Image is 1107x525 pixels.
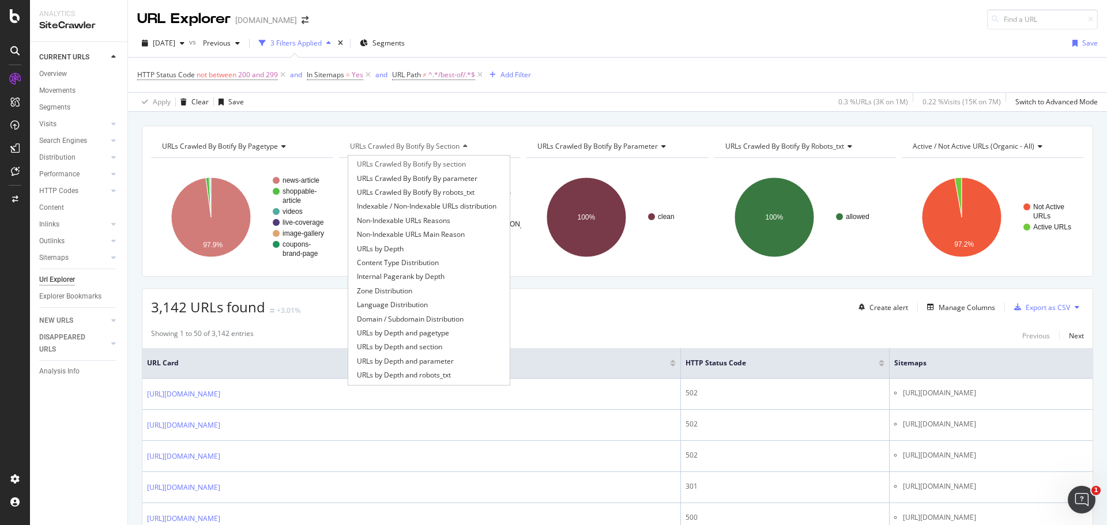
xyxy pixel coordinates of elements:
text: live-coverage [283,218,324,226]
text: news-article [283,176,319,184]
div: Switch to Advanced Mode [1015,97,1098,107]
li: [URL][DOMAIN_NAME] [903,481,1088,492]
div: [DOMAIN_NAME] [235,14,297,26]
text: coupons- [283,240,311,248]
div: HTTP Codes [39,185,78,197]
div: Apply [153,97,171,107]
img: Equal [270,309,274,312]
text: brand-page [283,250,318,258]
li: [URL][DOMAIN_NAME] [903,419,1088,429]
span: Language Distribution [357,299,428,311]
span: Segments [372,38,405,48]
button: Segments [355,34,409,52]
span: URLs by Depth [357,243,404,255]
text: shoppable- [283,187,317,195]
svg: A chart. [902,167,1084,267]
div: NEW URLS [39,315,73,327]
span: ≠ [423,70,427,80]
text: 97.2% [955,240,974,248]
svg: A chart. [714,167,897,267]
span: URLs Crawled By Botify By robots_txt [357,187,475,198]
span: HTTP Status Code [686,358,861,368]
a: Visits [39,118,108,130]
li: [URL][DOMAIN_NAME] [903,450,1088,460]
div: Outlinks [39,235,65,247]
a: CURRENT URLS [39,51,108,63]
div: A chart. [339,167,521,267]
div: Add Filter [500,70,531,80]
span: URLs Crawled By Botify By robots_txt [725,141,844,151]
span: Non-Indexable URLs Reasons [357,215,450,226]
a: [URL][DOMAIN_NAME] [147,482,220,493]
a: [URL][DOMAIN_NAME] [147,420,220,431]
button: Add Filter [485,68,531,82]
button: Previous [198,34,244,52]
a: NEW URLS [39,315,108,327]
a: [URL][DOMAIN_NAME] [147,513,220,524]
button: Previous [1022,328,1050,342]
span: URLs Crawled By Botify By pagetype [162,141,278,151]
button: and [290,69,302,80]
a: Url Explorer [39,274,119,286]
text: 97.9% [203,241,223,249]
span: 2025 Sep. 29th [153,38,175,48]
div: Performance [39,168,80,180]
svg: A chart. [151,167,333,267]
a: Sitemaps [39,252,108,264]
a: DISAPPEARED URLS [39,331,108,356]
a: Distribution [39,152,108,164]
span: Sitemaps [894,358,1071,368]
span: URLs by Depth and robots_txt [357,369,451,381]
div: Previous [1022,331,1050,341]
text: Not Active [1033,203,1064,211]
span: URLs Crawled By Botify By parameter [357,173,477,184]
span: URLs by Depth and pagetype [357,327,449,339]
a: [URL][DOMAIN_NAME] [147,451,220,462]
div: Analysis Info [39,365,80,377]
div: Inlinks [39,218,59,231]
text: 100% [765,213,783,221]
span: Yes [352,67,363,83]
span: = [346,70,350,80]
div: 502 [686,419,884,429]
button: [DATE] [137,34,189,52]
div: URL Explorer [137,9,231,29]
span: URL Path [392,70,421,80]
span: Content Type Distribution [357,257,439,269]
h4: URLs Crawled By Botify By parameter [535,137,698,156]
span: URLs Crawled By Botify By section [350,141,460,151]
a: Outlinks [39,235,108,247]
span: 200 and 299 [238,67,278,83]
span: Zone Distribution [357,285,412,297]
button: Manage Columns [922,300,995,314]
div: 0.3 % URLs ( 3K on 1M ) [838,97,908,107]
div: times [336,37,345,49]
div: Visits [39,118,57,130]
div: Sitemaps [39,252,69,264]
iframe: Intercom live chat [1068,486,1095,513]
svg: A chart. [526,167,709,267]
button: Apply [137,93,171,111]
span: URLs Crawled By Botify By section [357,158,466,170]
div: Create alert [869,303,908,312]
div: Distribution [39,152,76,164]
div: Movements [39,85,76,97]
input: Find a URL [987,9,1098,29]
text: Active URLs [1033,223,1071,231]
span: 3,142 URLs found [151,297,265,316]
div: 0.22 % Visits ( 15K on 7M ) [922,97,1001,107]
button: Save [1068,34,1098,52]
span: not between [197,70,236,80]
div: Export as CSV [1026,303,1070,312]
text: clean [658,213,675,221]
div: Url Explorer [39,274,75,286]
a: Search Engines [39,135,108,147]
div: Segments [39,101,70,114]
text: news-[PERSON_NAME]… [470,220,553,228]
a: [URL][DOMAIN_NAME] [147,388,220,400]
div: Content [39,202,64,214]
text: article [283,197,301,205]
